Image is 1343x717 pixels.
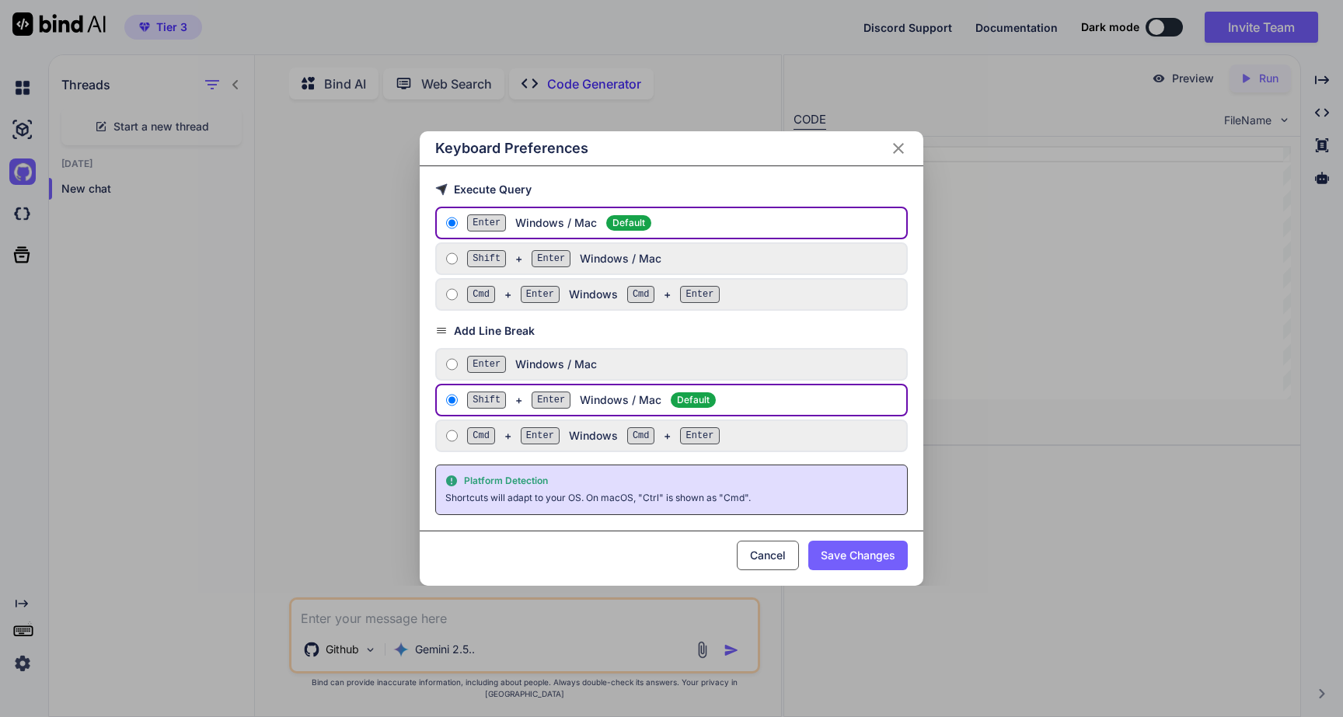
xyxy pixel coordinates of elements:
[467,392,900,409] div: + Windows / Mac
[467,286,900,303] div: + Windows +
[467,427,495,444] span: Cmd
[889,139,908,158] button: Close
[532,250,570,267] span: Enter
[445,475,898,487] div: Platform Detection
[435,137,588,159] h2: Keyboard Preferences
[467,250,900,267] div: + Windows / Mac
[467,356,900,373] div: Windows / Mac
[435,323,908,339] h3: Add Line Break
[446,430,458,442] input: Cmd+Enter Windows Cmd+Enter
[808,541,908,570] button: Save Changes
[446,358,458,371] input: EnterWindows / Mac
[627,427,655,444] span: Cmd
[467,214,900,231] div: Windows / Mac
[680,427,719,444] span: Enter
[467,250,506,267] span: Shift
[435,182,908,197] h3: Execute Query
[532,392,570,409] span: Enter
[467,356,506,373] span: Enter
[627,286,655,303] span: Cmd
[671,392,716,408] span: Default
[467,392,506,409] span: Shift
[445,490,898,506] div: Shortcuts will adapt to your OS. On macOS, "Ctrl" is shown as "Cmd".
[737,541,799,570] button: Cancel
[446,217,458,229] input: EnterWindows / Mac Default
[446,252,458,265] input: Shift+EnterWindows / Mac
[467,214,506,231] span: Enter
[521,286,560,303] span: Enter
[467,286,495,303] span: Cmd
[521,427,560,444] span: Enter
[446,394,458,406] input: Shift+EnterWindows / MacDefault
[606,215,651,231] span: Default
[467,427,900,444] div: + Windows +
[680,286,719,303] span: Enter
[446,288,458,301] input: Cmd+Enter Windows Cmd+Enter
